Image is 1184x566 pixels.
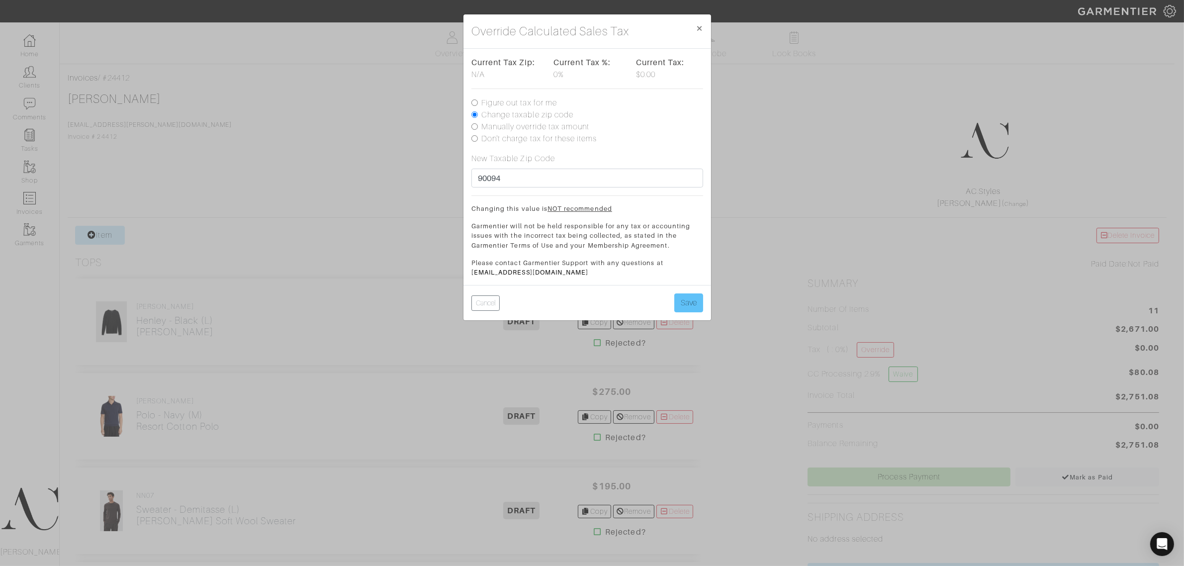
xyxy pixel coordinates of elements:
[553,58,611,67] strong: Current Tax %:
[481,121,589,133] label: Manually override tax amount
[471,258,703,277] p: Please contact Garmentier Support with any questions at
[481,133,597,145] label: Don't charge tax for these items
[471,123,478,130] input: Manually override tax amount
[547,205,612,212] u: NOT recommended
[471,295,500,311] button: Cancel
[481,97,557,109] label: Figure out tax for me
[1150,532,1174,556] div: Open Intercom Messenger
[471,204,703,213] p: Changing this value is
[471,99,478,106] input: Figure out tax for me
[471,111,478,118] input: Change taxable zip code
[636,58,685,67] strong: Current Tax:
[696,21,703,35] span: ×
[636,57,703,81] div: $0.00
[471,169,703,188] input: Enter a valid zip code (e.g. 60654)
[471,57,539,81] div: N/A
[481,109,573,121] label: Change taxable zip code
[471,221,703,250] p: Garmentier will not be held responsible for any tax or accounting issues with the incorrect tax b...
[471,269,588,276] a: [EMAIL_ADDRESS][DOMAIN_NAME]
[471,58,535,67] strong: Current Tax Zip:
[471,22,629,40] h4: Override Calculated Sales Tax
[553,57,621,81] div: 0%
[674,293,703,312] button: Save
[471,135,478,142] input: Don't charge tax for these items
[471,153,555,165] label: New Taxable Zip Code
